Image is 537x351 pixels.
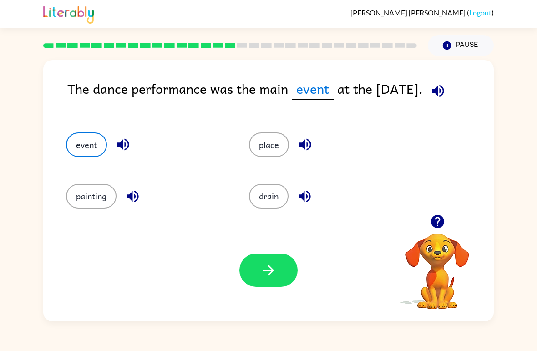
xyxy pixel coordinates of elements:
[350,8,494,17] div: ( )
[66,184,117,209] button: painting
[67,78,494,114] div: The dance performance was the main at the [DATE].
[392,219,483,310] video: Your browser must support playing .mp4 files to use Literably. Please try using another browser.
[249,184,289,209] button: drain
[43,4,94,24] img: Literably
[428,35,494,56] button: Pause
[249,132,289,157] button: place
[350,8,467,17] span: [PERSON_NAME] [PERSON_NAME]
[66,132,107,157] button: event
[469,8,491,17] a: Logout
[292,78,334,100] span: event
